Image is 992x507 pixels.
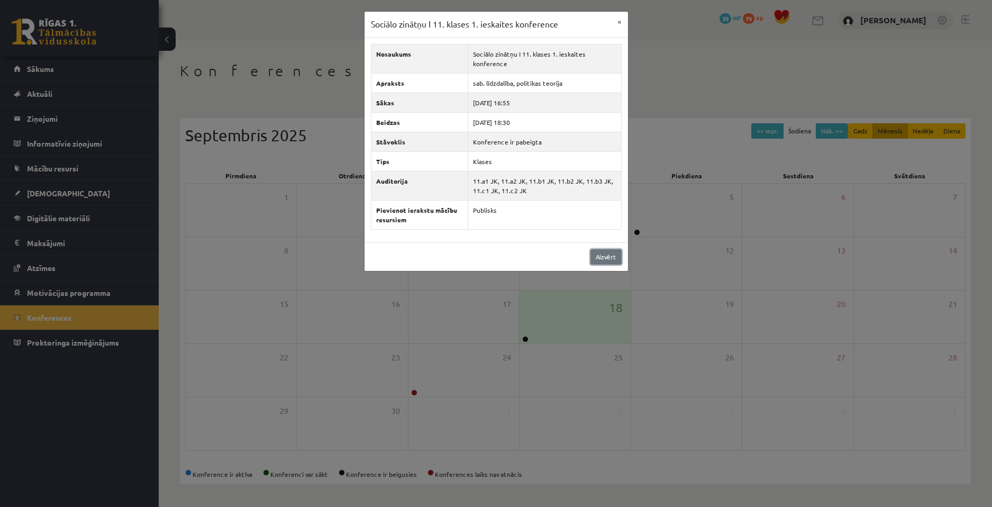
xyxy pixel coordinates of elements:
th: Apraksts [371,73,468,93]
td: sab. līdzdalība, politikas teorija [468,73,621,93]
td: Publisks [468,200,621,229]
th: Pievienot ierakstu mācību resursiem [371,200,468,229]
td: [DATE] 16:55 [468,93,621,112]
th: Auditorija [371,171,468,200]
h3: Sociālo zinātņu I 11. klases 1. ieskaites konference [371,18,558,31]
td: 11.a1 JK, 11.a2 JK, 11.b1 JK, 11.b2 JK, 11.b3 JK, 11.c1 JK, 11.c2 JK [468,171,621,200]
th: Tips [371,151,468,171]
td: Konference ir pabeigta [468,132,621,151]
th: Beidzas [371,112,468,132]
th: Nosaukums [371,44,468,73]
td: Sociālo zinātņu I 11. klases 1. ieskaites konference [468,44,621,73]
th: Sākas [371,93,468,112]
button: × [611,12,628,32]
td: [DATE] 18:30 [468,112,621,132]
th: Stāvoklis [371,132,468,151]
td: Klases [468,151,621,171]
a: Aizvērt [590,249,622,265]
